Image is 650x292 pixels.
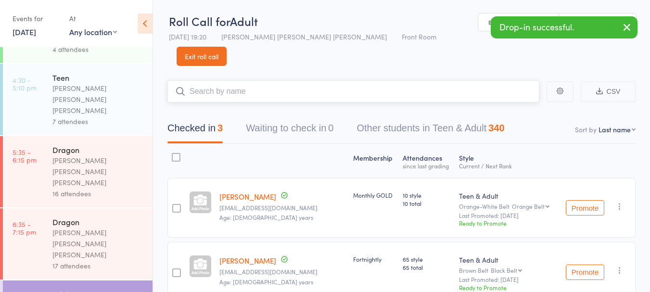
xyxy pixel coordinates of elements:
small: Last Promoted: [DATE] [459,276,554,283]
div: Fortnightly [353,255,395,263]
span: Front Room [402,32,436,41]
div: Orange Belt [512,203,545,209]
span: Age: [DEMOGRAPHIC_DATA] years [219,278,313,286]
div: Current / Next Rank [459,163,554,169]
div: Teen [52,72,144,83]
div: 3 [217,123,223,133]
div: 0 [328,123,333,133]
button: Promote [566,200,604,216]
button: Promote [566,265,604,280]
time: 5:35 - 6:15 pm [13,148,37,164]
div: At [69,11,117,26]
div: Brown Belt [459,267,554,273]
div: Ready to Promote [459,283,554,292]
time: 4:30 - 5:10 pm [13,76,37,91]
button: Checked in3 [167,118,223,143]
div: Events for [13,11,60,26]
div: Dragon [52,144,144,155]
a: [DATE] [13,26,36,37]
div: Drop-in successful. [491,16,637,38]
span: [PERSON_NAME] [PERSON_NAME] [PERSON_NAME] [221,32,387,41]
button: Other students in Teen & Adult340 [357,118,504,143]
small: Last Promoted: [DATE] [459,212,554,219]
span: 65 total [403,263,452,271]
a: [PERSON_NAME] [219,191,276,202]
span: Age: [DEMOGRAPHIC_DATA] years [219,213,313,221]
div: Atten­dances [399,148,456,174]
span: Adult [230,13,258,29]
button: Waiting to check in0 [246,118,333,143]
div: Teen & Adult [459,191,554,201]
div: 16 attendees [52,188,144,199]
span: Roll Call for [169,13,230,29]
div: 4 attendees [52,44,144,55]
div: Ready to Promote [459,219,554,227]
div: Last name [599,125,631,134]
a: 4:30 -5:10 pmTeen[PERSON_NAME] [PERSON_NAME] [PERSON_NAME]7 attendees [3,64,153,135]
div: Any location [69,26,117,37]
a: Exit roll call [177,47,227,66]
span: 10 total [403,199,452,207]
time: 6:35 - 7:15 pm [13,220,36,236]
div: 17 attendees [52,260,144,271]
div: Orange-White Belt [459,203,554,209]
span: 65 style [403,255,452,263]
div: Dragon [52,216,144,227]
div: Membership [349,148,399,174]
div: Monthly GOLD [353,191,395,199]
div: since last grading [403,163,452,169]
small: kendeng06010@gmail.com [219,204,345,211]
small: belindagray1904@gmail.com [219,268,345,275]
span: [DATE] 19:20 [169,32,206,41]
input: Search by name [167,80,539,102]
div: [PERSON_NAME] [PERSON_NAME] [PERSON_NAME] [52,83,144,116]
button: CSV [581,81,636,102]
div: Teen & Adult [459,255,554,265]
a: [PERSON_NAME] [219,255,276,266]
label: Sort by [575,125,597,134]
div: Style [455,148,558,174]
a: 5:35 -6:15 pmDragon[PERSON_NAME] [PERSON_NAME] [PERSON_NAME]16 attendees [3,136,153,207]
span: 10 style [403,191,452,199]
div: [PERSON_NAME] [PERSON_NAME] [PERSON_NAME] [52,227,144,260]
div: Black Belt [491,267,517,273]
div: 340 [488,123,504,133]
a: 6:35 -7:15 pmDragon[PERSON_NAME] [PERSON_NAME] [PERSON_NAME]17 attendees [3,208,153,279]
div: 7 attendees [52,116,144,127]
div: [PERSON_NAME] [PERSON_NAME] [PERSON_NAME] [52,155,144,188]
